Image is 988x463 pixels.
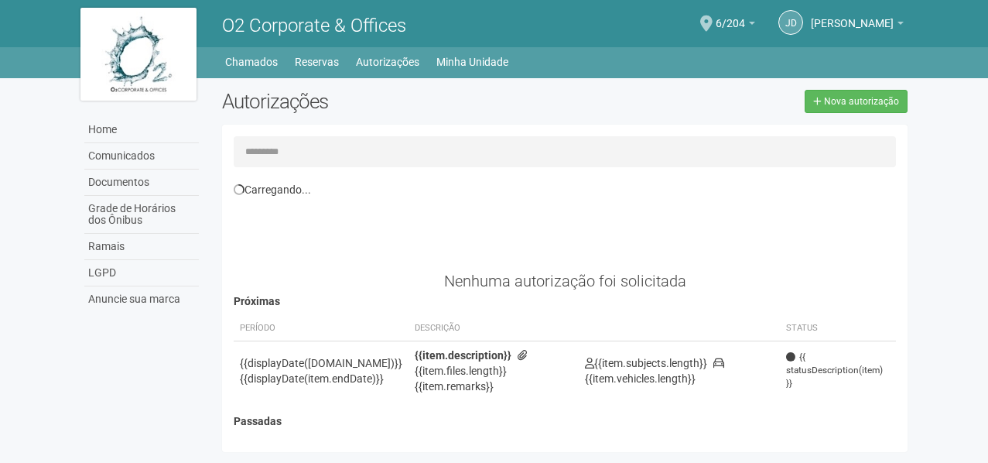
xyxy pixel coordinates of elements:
[80,8,197,101] img: logo.jpg
[409,435,781,461] th: Descrição
[824,96,899,107] span: Nova autorização
[811,2,894,29] span: Juliana de Souza Von Borell Rangel
[240,355,402,371] div: {{displayDate([DOMAIN_NAME])}}
[415,349,531,377] span: {{item.files.length}}
[84,170,199,196] a: Documentos
[84,143,199,170] a: Comunicados
[356,51,419,73] a: Autorizações
[585,357,724,385] span: {{item.vehicles.length}}
[222,90,553,113] h2: Autorizações
[234,416,897,427] h4: Passadas
[84,117,199,143] a: Home
[780,435,896,461] th: Status
[716,2,745,29] span: 6/204
[234,296,897,307] h4: Próximas
[225,51,278,73] a: Chamados
[84,260,199,286] a: LGPD
[786,351,890,390] span: {{ statusDescription(item) }}
[295,51,339,73] a: Reservas
[409,316,579,341] th: Descrição
[84,234,199,260] a: Ramais
[415,349,511,362] strong: {{item.description}}
[780,316,896,341] th: Status
[778,10,803,35] a: Jd
[585,357,707,369] span: {{item.subjects.length}}
[234,183,897,197] div: Carregando...
[84,286,199,312] a: Anuncie sua marca
[234,274,897,288] div: Nenhuma autorização foi solicitada
[84,196,199,234] a: Grade de Horários dos Ônibus
[805,90,908,113] a: Nova autorização
[415,379,573,394] div: {{item.remarks}}
[240,371,402,386] div: {{displayDate(item.endDate)}}
[234,316,409,341] th: Período
[716,19,755,32] a: 6/204
[222,15,406,36] span: O2 Corporate & Offices
[436,51,508,73] a: Minha Unidade
[811,19,904,32] a: [PERSON_NAME]
[234,435,409,461] th: Data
